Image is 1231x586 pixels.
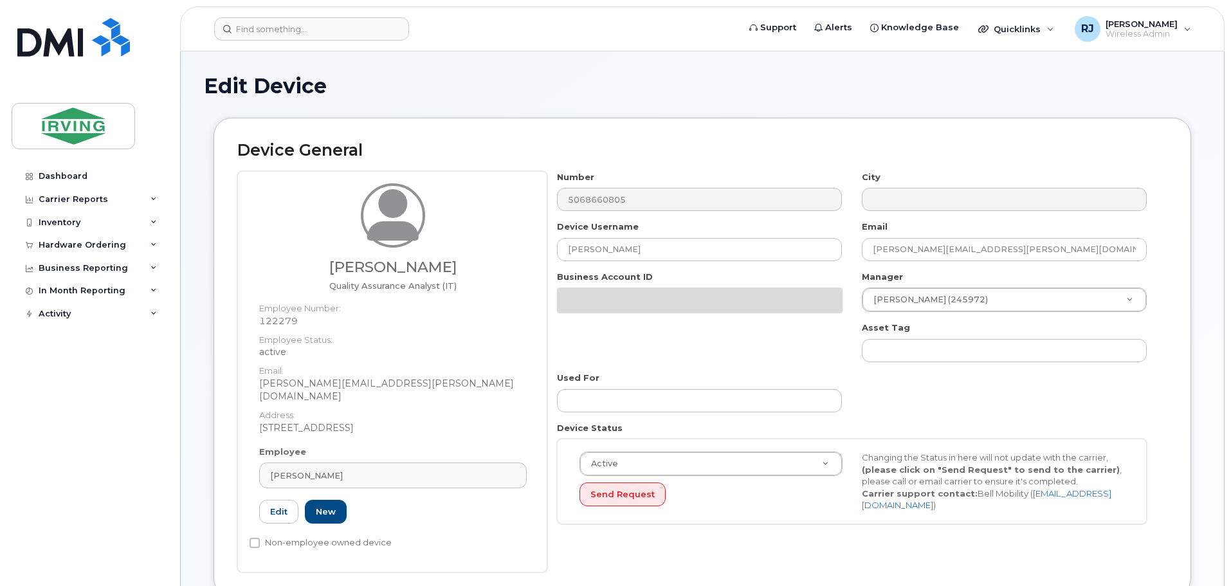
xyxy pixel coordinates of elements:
[329,280,457,291] span: Job title
[250,538,260,548] input: Non-employee owned device
[259,421,527,434] dd: [STREET_ADDRESS]
[204,75,1201,97] h1: Edit Device
[557,171,594,183] label: Number
[259,259,527,275] h3: [PERSON_NAME]
[259,296,527,315] dt: Employee Number:
[866,294,988,306] span: [PERSON_NAME] (245972)
[583,458,618,470] span: Active
[862,322,910,334] label: Asset Tag
[862,271,903,283] label: Manager
[305,500,347,524] a: New
[862,288,1146,311] a: [PERSON_NAME] (245972)
[862,464,1120,475] strong: (please click on "Send Request" to send to the carrier)
[259,377,527,403] dd: [PERSON_NAME][EMAIL_ADDRESS][PERSON_NAME][DOMAIN_NAME]
[270,470,343,482] span: [PERSON_NAME]
[259,327,527,346] dt: Employee Status:
[259,446,306,458] label: Employee
[259,315,527,327] dd: 122279
[250,535,392,551] label: Non-employee owned device
[862,221,888,233] label: Email
[862,488,978,499] strong: Carrier support contact:
[557,271,653,283] label: Business Account ID
[259,403,527,421] dt: Address:
[557,372,599,384] label: Used For
[580,452,842,475] a: Active
[579,482,666,506] button: Send Request
[259,345,527,358] dd: active
[259,462,527,488] a: [PERSON_NAME]
[237,142,1167,160] h2: Device General
[862,171,880,183] label: City
[557,422,623,434] label: Device Status
[259,500,298,524] a: Edit
[862,488,1111,511] a: [EMAIL_ADDRESS][DOMAIN_NAME]
[852,452,1135,511] div: Changing the Status in here will not update with the carrier, , please call or email carrier to e...
[259,358,527,377] dt: Email:
[557,221,639,233] label: Device Username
